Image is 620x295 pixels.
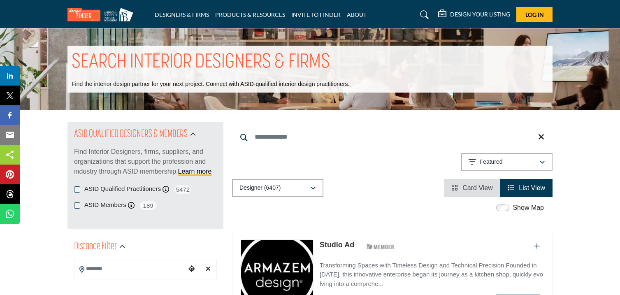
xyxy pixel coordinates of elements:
button: Featured [461,153,553,171]
img: ASID Members Badge Icon [362,242,399,252]
p: Studio Ad [320,239,354,251]
span: 189 [139,200,158,211]
div: Clear search location [202,260,214,278]
li: List View [500,179,553,197]
span: 5472 [174,184,192,195]
a: Add To List [534,243,540,250]
a: View Card [451,184,493,191]
a: View List [508,184,545,191]
a: Transforming Spaces with Timeless Design and Technical Precision Founded in [DATE], this innovati... [320,256,544,289]
a: DESIGNERS & FIRMS [155,11,209,18]
p: Designer (6407) [239,184,281,192]
a: Search [412,8,434,21]
span: Card View [462,184,493,191]
h2: Distance Filter [74,239,117,254]
span: List View [519,184,545,191]
input: ASID Qualified Practitioners checkbox [74,186,80,193]
input: Search Location [74,261,186,277]
p: Featured [480,158,503,166]
span: Log In [525,11,544,18]
div: Choose your current location [186,260,198,278]
p: Transforming Spaces with Timeless Design and Technical Precision Founded in [DATE], this innovati... [320,261,544,289]
label: Show Map [513,203,544,213]
a: PRODUCTS & RESOURCES [215,11,285,18]
h1: SEARCH INTERIOR DESIGNERS & FIRMS [72,50,330,75]
p: Find the interior design partner for your next project. Connect with ASID-qualified interior desi... [72,80,349,88]
p: Find Interior Designers, firms, suppliers, and organizations that support the profession and indu... [74,147,217,177]
a: Learn more [178,168,212,175]
a: Studio Ad [320,241,354,249]
h2: ASID QUALIFIED DESIGNERS & MEMBERS [74,127,188,142]
label: ASID Members [84,200,126,210]
input: Search Keyword [232,127,553,147]
button: Designer (6407) [232,179,323,197]
a: INVITE TO FINDER [291,11,341,18]
h5: DESIGN YOUR LISTING [450,11,510,18]
button: Log In [516,7,553,22]
img: Site Logo [67,8,137,21]
label: ASID Qualified Practitioners [84,184,161,194]
div: DESIGN YOUR LISTING [438,10,510,20]
a: ABOUT [347,11,367,18]
input: ASID Members checkbox [74,202,80,209]
li: Card View [444,179,500,197]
